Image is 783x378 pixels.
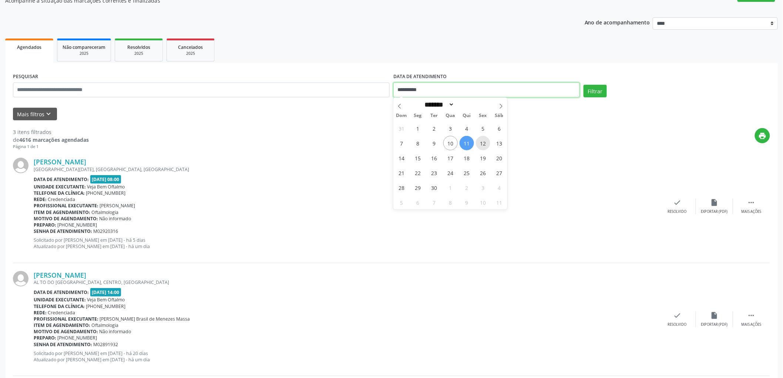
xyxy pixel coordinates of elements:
b: Unidade executante: [34,184,86,190]
button: Filtrar [584,85,607,97]
span: Outubro 1, 2025 [443,180,458,195]
strong: 4616 marcações agendadas [19,136,89,143]
a: [PERSON_NAME] [34,158,86,166]
div: 2025 [172,51,209,56]
button: print [755,128,770,143]
span: Credenciada [48,196,75,203]
span: Credenciada [48,310,75,316]
b: Telefone da clínica: [34,190,85,196]
b: Preparo: [34,335,56,341]
b: Item de agendamento: [34,209,90,215]
div: Mais ações [742,322,762,327]
span: [PHONE_NUMBER] [86,303,126,310]
span: Setembro 30, 2025 [427,180,441,195]
span: Não informado [100,215,131,222]
p: Solicitado por [PERSON_NAME] em [DATE] - há 5 dias Atualizado por [PERSON_NAME] em [DATE] - há um... [34,237,659,250]
b: Motivo de agendamento: [34,215,98,222]
span: Oftalmologia [92,209,119,215]
span: Outubro 8, 2025 [443,195,458,210]
span: Agosto 31, 2025 [394,121,409,136]
span: Setembro 1, 2025 [411,121,425,136]
label: PESQUISAR [13,71,38,83]
span: [DATE] 08:00 [90,175,121,184]
i: print [759,132,767,140]
span: [PERSON_NAME] [100,203,135,209]
span: [PHONE_NUMBER] [58,222,97,228]
b: Rede: [34,310,47,316]
span: [PHONE_NUMBER] [86,190,126,196]
span: Setembro 12, 2025 [476,136,490,150]
span: Outubro 2, 2025 [460,180,474,195]
span: Outubro 9, 2025 [460,195,474,210]
span: Setembro 29, 2025 [411,180,425,195]
span: Setembro 13, 2025 [492,136,507,150]
i: check [673,198,682,207]
span: Setembro 4, 2025 [460,121,474,136]
span: [PERSON_NAME] Brasil de Menezes Massa [100,316,190,322]
span: Resolvidos [127,44,150,50]
i: insert_drive_file [710,198,719,207]
span: Outubro 5, 2025 [394,195,409,210]
span: [DATE] 14:00 [90,288,121,297]
span: Outubro 6, 2025 [411,195,425,210]
span: Setembro 28, 2025 [394,180,409,195]
button: Mais filtroskeyboard_arrow_down [13,108,57,121]
div: 3 itens filtrados [13,128,89,136]
div: 2025 [63,51,105,56]
b: Senha de atendimento: [34,341,92,348]
span: Não compareceram [63,44,105,50]
span: Veja Bem Oftalmo [87,297,125,303]
b: Telefone da clínica: [34,303,85,310]
b: Item de agendamento: [34,322,90,328]
div: Página 1 de 1 [13,144,89,150]
span: Não informado [100,328,131,335]
span: Setembro 24, 2025 [443,165,458,180]
b: Unidade executante: [34,297,86,303]
img: img [13,158,28,173]
span: Qui [458,113,475,118]
select: Month [422,101,455,108]
span: Oftalmologia [92,322,119,328]
span: Setembro 25, 2025 [460,165,474,180]
div: Exportar (PDF) [701,322,728,327]
span: Outubro 3, 2025 [476,180,490,195]
span: Outubro 10, 2025 [476,195,490,210]
b: Profissional executante: [34,203,98,209]
label: DATA DE ATENDIMENTO [393,71,447,83]
b: Senha de atendimento: [34,228,92,234]
span: Setembro 27, 2025 [492,165,507,180]
span: M02920316 [94,228,118,234]
span: Sáb [491,113,507,118]
span: Seg [410,113,426,118]
div: de [13,136,89,144]
span: Setembro 3, 2025 [443,121,458,136]
span: M02891932 [94,341,118,348]
div: Mais ações [742,209,762,214]
span: Setembro 22, 2025 [411,165,425,180]
span: Setembro 15, 2025 [411,151,425,165]
span: Setembro 14, 2025 [394,151,409,165]
span: Setembro 11, 2025 [460,136,474,150]
div: Resolvido [668,322,687,327]
span: Setembro 18, 2025 [460,151,474,165]
span: Veja Bem Oftalmo [87,184,125,190]
span: Setembro 23, 2025 [427,165,441,180]
span: Setembro 5, 2025 [476,121,490,136]
div: Exportar (PDF) [701,209,728,214]
span: Dom [393,113,410,118]
span: Outubro 4, 2025 [492,180,507,195]
span: Qua [442,113,458,118]
i: insert_drive_file [710,311,719,320]
span: Sex [475,113,491,118]
span: Setembro 21, 2025 [394,165,409,180]
p: Solicitado por [PERSON_NAME] em [DATE] - há 20 dias Atualizado por [PERSON_NAME] em [DATE] - há u... [34,350,659,363]
span: Setembro 19, 2025 [476,151,490,165]
b: Rede: [34,196,47,203]
span: Setembro 9, 2025 [427,136,441,150]
span: Setembro 7, 2025 [394,136,409,150]
i: keyboard_arrow_down [45,110,53,118]
b: Preparo: [34,222,56,228]
span: Setembro 10, 2025 [443,136,458,150]
i:  [747,198,756,207]
a: [PERSON_NAME] [34,271,86,279]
